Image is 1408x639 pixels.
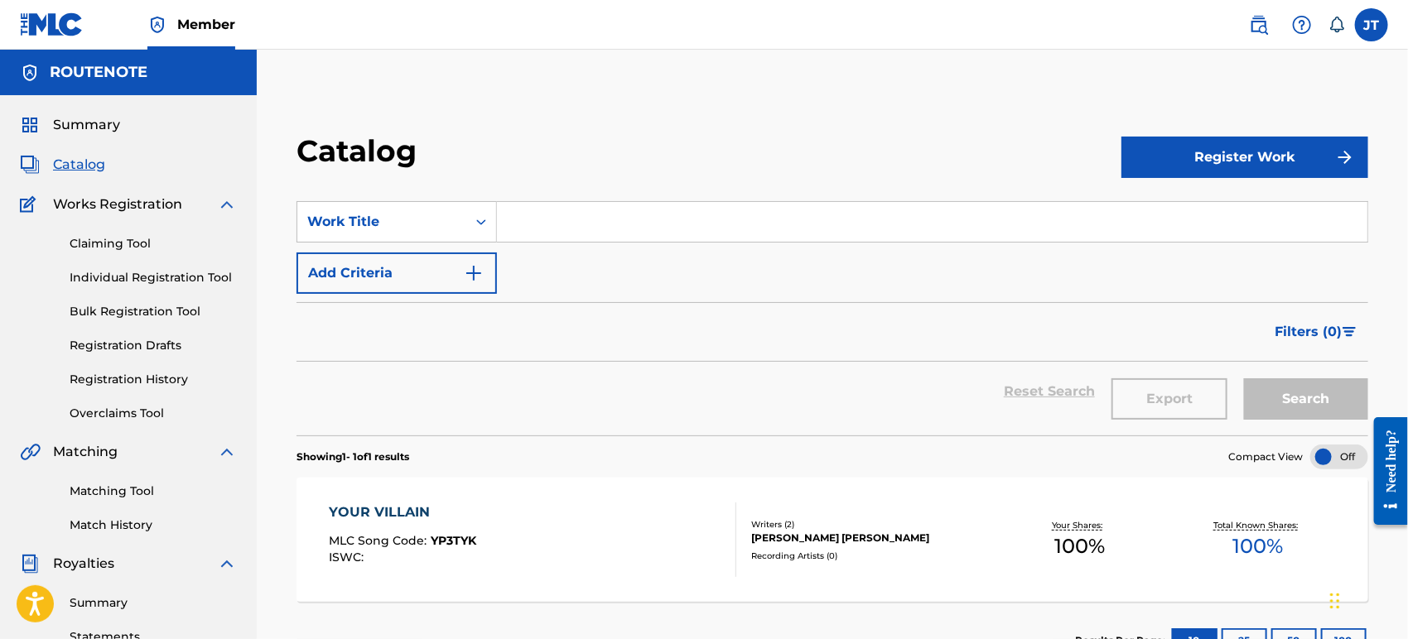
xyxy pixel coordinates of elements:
[297,201,1368,435] form: Search Form
[20,115,120,135] a: SummarySummary
[20,195,41,214] img: Works Registration
[50,63,147,82] h5: ROUTENOTE
[297,252,497,294] button: Add Criteria
[53,195,182,214] span: Works Registration
[177,15,235,34] span: Member
[70,516,237,534] a: Match History
[1213,519,1302,531] p: Total Known Shares:
[217,442,237,462] img: expand
[70,235,237,252] a: Claiming Tool
[1249,15,1269,35] img: search
[1328,17,1345,33] div: Notifications
[307,212,456,232] div: Work Title
[1054,531,1105,561] span: 100 %
[20,155,105,175] a: CatalogCatalog
[1292,15,1312,35] img: help
[1285,8,1319,41] div: Help
[1325,560,1408,639] iframe: Chat Widget
[53,442,118,462] span: Matching
[1121,137,1368,178] button: Register Work
[53,115,120,135] span: Summary
[1362,404,1408,537] iframe: Resource Center
[70,405,237,422] a: Overclaims Tool
[431,533,476,548] span: YP3TYK
[1335,147,1355,167] img: f7272a7cc735f4ea7f67.svg
[297,478,1368,602] a: YOUR VILLAINMLC Song Code:YP3TYKISWC:Writers (2)[PERSON_NAME] [PERSON_NAME]Recording Artists (0)Y...
[1242,8,1275,41] a: Public Search
[217,554,237,574] img: expand
[1232,531,1283,561] span: 100 %
[20,554,40,574] img: Royalties
[1343,327,1357,337] img: filter
[20,442,41,462] img: Matching
[70,483,237,500] a: Matching Tool
[752,518,991,531] div: Writers ( 2 )
[1228,449,1303,464] span: Compact View
[147,15,167,35] img: Top Rightsholder
[1355,8,1388,41] div: User Menu
[329,550,368,565] span: ISWC :
[1275,322,1342,342] span: Filters ( 0 )
[1052,519,1107,531] p: Your Shares:
[70,269,237,286] a: Individual Registration Tool
[20,12,84,36] img: MLC Logo
[70,303,237,320] a: Bulk Registration Tool
[217,195,237,214] img: expand
[70,371,237,388] a: Registration History
[752,531,991,545] div: [PERSON_NAME] [PERSON_NAME]
[1330,576,1340,626] div: Drag
[70,594,237,612] a: Summary
[20,63,40,83] img: Accounts
[1265,311,1368,353] button: Filters (0)
[53,554,114,574] span: Royalties
[329,502,476,522] div: YOUR VILLAIN
[20,155,40,175] img: Catalog
[70,337,237,354] a: Registration Drafts
[752,550,991,562] div: Recording Artists ( 0 )
[297,449,409,464] p: Showing 1 - 1 of 1 results
[464,263,484,283] img: 9d2ae6d4665cec9f34b9.svg
[329,533,431,548] span: MLC Song Code :
[20,115,40,135] img: Summary
[53,155,105,175] span: Catalog
[297,132,425,170] h2: Catalog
